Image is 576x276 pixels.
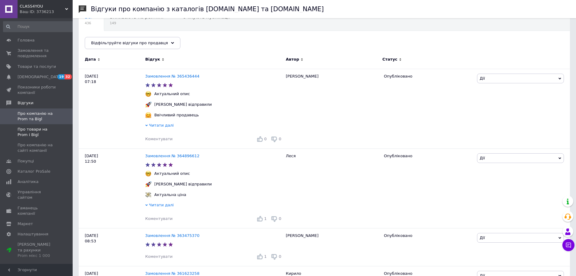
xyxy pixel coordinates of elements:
span: Відгуки [18,100,33,106]
span: 0 [279,254,281,259]
span: 32 [64,74,71,79]
span: 19 [58,74,64,79]
span: [PERSON_NAME] та рахунки [18,242,56,258]
div: [DATE] 08:53 [79,228,145,266]
img: :rocket: [145,101,151,108]
span: 149 [110,21,165,25]
div: Опубліковано [384,74,472,79]
span: Каталог ProSale [18,169,50,174]
span: Відгук [145,57,160,62]
span: Коментувати [145,137,173,141]
a: Замовлення № 363475370 [145,233,199,238]
img: :nerd_face: [145,91,151,97]
span: Дата [85,57,96,62]
span: Головна [18,38,35,43]
button: Чат з покупцем [562,239,574,251]
span: 0 [279,137,281,141]
div: Опубліковано [384,153,472,159]
div: [PERSON_NAME] відправили [153,181,213,187]
div: Ваш ID: 3736213 [20,9,73,15]
span: Про компанію на сайті компанії [18,142,56,153]
div: Опубліковано [384,233,472,238]
div: Актуальний опис [153,171,192,176]
div: Актуальний опис [153,91,192,97]
div: [DATE] 07:18 [79,69,145,148]
div: Актуальна ціна [153,192,188,198]
a: Замовлення № 365436444 [145,74,199,78]
span: Дії [480,156,485,160]
div: Читати далі [145,202,283,209]
h1: Відгуки про компанію з каталогів [DOMAIN_NAME] та [DOMAIN_NAME] [91,5,324,13]
span: Відфільтруйте відгуки про продавця [91,41,168,45]
img: :money_with_wings: [145,192,151,198]
span: Замовлення та повідомлення [18,48,56,59]
span: Дії [480,235,485,240]
span: Товари та послуги [18,64,56,69]
span: Дії [480,76,485,81]
div: Коментувати [145,254,173,259]
div: [PERSON_NAME] [283,228,381,266]
span: CLASS4YOU [20,4,65,9]
input: Пошук [3,21,75,32]
span: Коментувати [145,216,173,221]
span: Показники роботи компанії [18,85,56,95]
span: Налаштування [18,231,48,237]
div: Читати далі [145,123,283,130]
span: Про компанію на Prom та Bigl [18,111,56,122]
span: Управління сайтом [18,189,56,200]
div: Ввічливий продавець [153,112,200,118]
span: Статус [382,57,397,62]
div: [PERSON_NAME] [283,69,381,148]
span: 0 [279,216,281,221]
span: Про товари на Prom і Bigl [18,127,56,138]
div: Prom мікс 1 000 [18,253,56,258]
span: 1 [264,216,267,221]
div: Леся [283,149,381,228]
a: Замовлення № 364896612 [145,154,199,158]
span: [DEMOGRAPHIC_DATA] [18,74,62,80]
div: [PERSON_NAME] відправили [153,102,213,107]
span: 436 [85,21,92,25]
span: Читати далі [149,203,174,207]
div: [DATE] 12:50 [79,149,145,228]
span: Гаманець компанії [18,205,56,216]
span: Коментувати [145,254,173,259]
img: :rocket: [145,181,151,187]
span: 0 [264,137,267,141]
span: Покупці [18,158,34,164]
div: Коментувати [145,136,173,142]
span: Автор [286,57,299,62]
img: :hugging_face: [145,112,151,118]
a: Замовлення № 361623258 [145,271,199,276]
span: Маркет [18,221,33,227]
span: 1 [264,254,267,259]
span: Опубліковані без комен... [85,37,146,43]
span: Читати далі [149,123,174,128]
div: Опубліковані без коментаря [79,31,158,54]
span: Аналітика [18,179,38,185]
img: :nerd_face: [145,171,151,177]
